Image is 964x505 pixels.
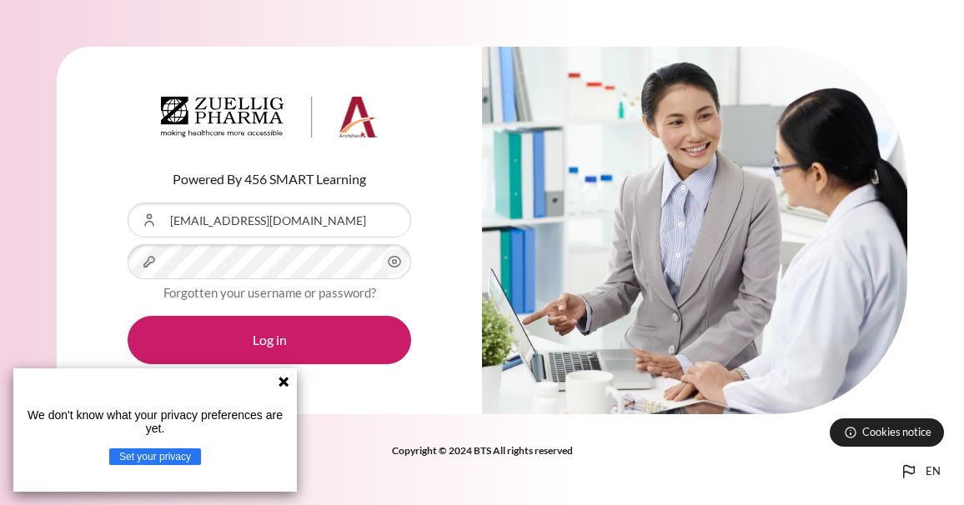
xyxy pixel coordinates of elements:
[830,418,944,447] button: Cookies notice
[128,316,411,364] button: Log in
[892,455,947,488] button: Languages
[20,408,290,435] p: We don't know what your privacy preferences are yet.
[161,97,378,145] a: Architeck
[161,97,378,138] img: Architeck
[163,285,376,300] a: Forgotten your username or password?
[128,169,411,189] p: Powered By 456 SMART Learning
[128,202,411,237] input: Username or Email Address
[862,424,931,440] span: Cookies notice
[392,444,573,457] strong: Copyright © 2024 BTS All rights reserved
[109,448,201,465] button: Set your privacy
[926,463,941,480] span: en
